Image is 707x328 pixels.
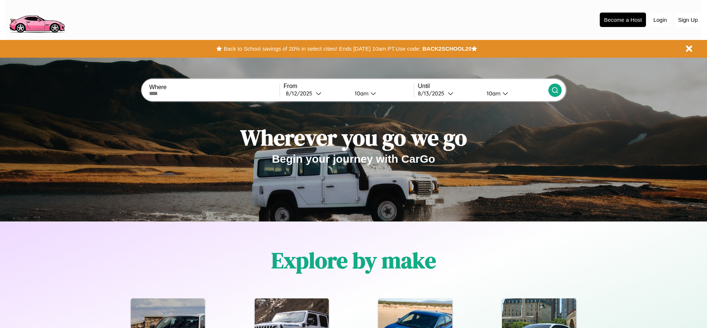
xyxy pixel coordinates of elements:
h1: Explore by make [271,245,436,275]
button: 8/12/2025 [284,89,349,97]
label: Until [418,83,548,89]
label: Where [149,84,279,91]
div: 10am [483,90,503,97]
button: 10am [349,89,414,97]
button: 10am [481,89,548,97]
b: BACK2SCHOOL20 [422,45,471,52]
div: 10am [351,90,371,97]
label: From [284,83,414,89]
button: Back to School savings of 20% in select cities! Ends [DATE] 10am PT.Use code: [222,44,422,54]
div: 8 / 12 / 2025 [286,90,316,97]
img: logo [6,4,68,35]
div: 8 / 13 / 2025 [418,90,448,97]
button: Sign Up [674,13,701,27]
button: Login [650,13,671,27]
button: Become a Host [600,13,646,27]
